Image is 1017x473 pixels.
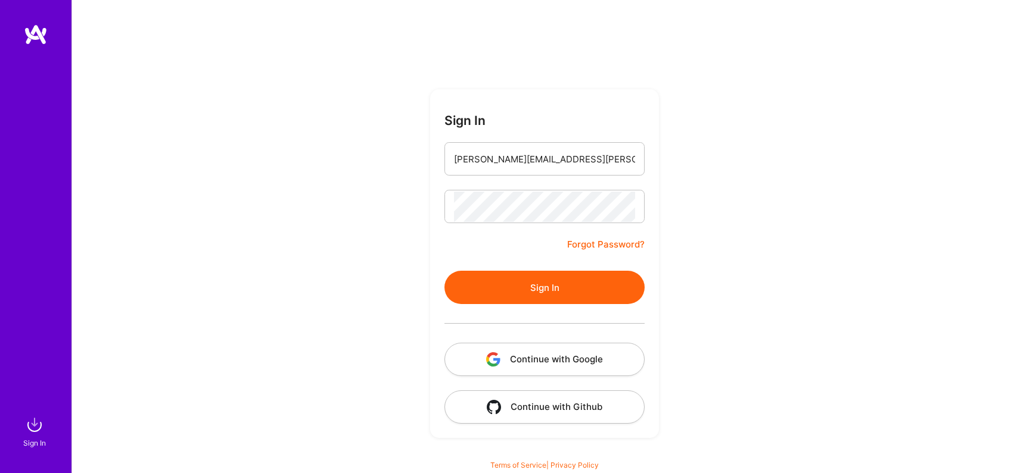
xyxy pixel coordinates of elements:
[25,413,46,449] a: sign inSign In
[454,144,635,174] input: Email...
[486,352,500,367] img: icon
[23,413,46,437] img: sign in
[71,437,1017,467] div: © 2025 ATeams Inc., All rights reserved.
[24,24,48,45] img: logo
[487,400,501,414] img: icon
[551,461,599,469] a: Privacy Policy
[444,113,486,128] h3: Sign In
[567,237,645,252] a: Forgot Password?
[490,461,599,469] span: |
[444,390,645,424] button: Continue with Github
[23,437,46,449] div: Sign In
[444,343,645,376] button: Continue with Google
[444,271,645,304] button: Sign In
[490,461,546,469] a: Terms of Service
